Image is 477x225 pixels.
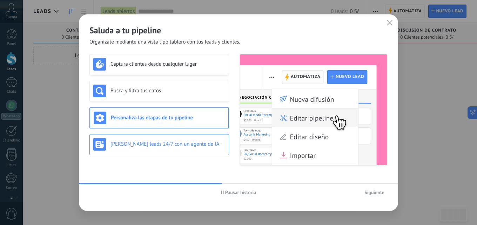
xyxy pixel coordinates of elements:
[110,61,225,67] h3: Captura clientes desde cualquier lugar
[89,25,388,36] h2: Saluda a tu pipeline
[110,141,225,147] h3: [PERSON_NAME] leads 24/7 con un agente de IA
[361,187,388,198] button: Siguiente
[364,190,384,195] span: Siguiente
[111,114,225,121] h3: Personaliza las etapas de tu pipeline
[225,190,256,195] span: Pausar historia
[110,87,225,94] h3: Busca y filtra tus datos
[89,39,240,46] span: Organízate mediante una vista tipo tablero con tus leads y clientes.
[218,187,260,198] button: Pausar historia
